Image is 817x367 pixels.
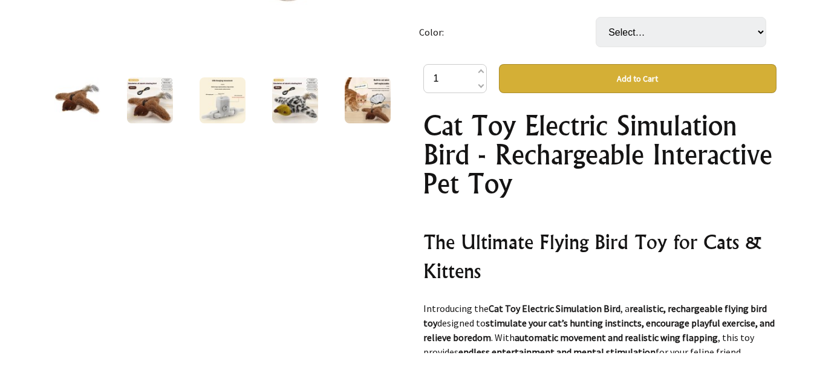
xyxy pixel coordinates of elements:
[423,301,776,359] p: Introducing the , a designed to . With , this toy provides for your feline friend.
[272,77,318,123] img: Cat Toy Electric Simulation Bird Rechargeable
[54,77,100,123] img: Cat Toy Electric Simulation Bird Rechargeable
[489,302,620,314] strong: Cat Toy Electric Simulation Bird
[200,77,246,123] img: Cat Toy Electric Simulation Bird Rechargeable
[423,227,776,285] h2: The Ultimate Flying Bird Toy for Cats & Kittens
[345,77,391,123] img: Cat Toy Electric Simulation Bird Rechargeable
[423,317,775,343] strong: stimulate your cat’s hunting instincts, encourage playful exercise, and relieve boredom
[423,302,767,329] strong: realistic, rechargeable flying bird toy
[127,77,173,123] img: Cat Toy Electric Simulation Bird Rechargeable
[499,64,776,93] button: Add to Cart
[423,111,776,198] h1: Cat Toy Electric Simulation Bird - Rechargeable Interactive Pet Toy
[423,111,776,353] div: Toy*1set
[515,331,718,343] strong: automatic movement and realistic wing flapping
[458,346,656,358] strong: endless entertainment and mental stimulation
